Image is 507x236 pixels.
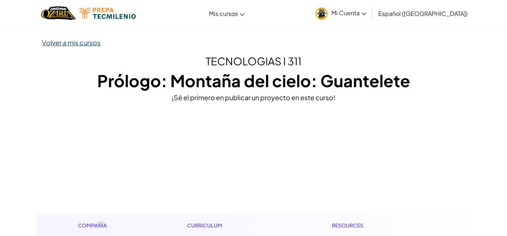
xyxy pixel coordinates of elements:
a: Volver a mis cursos [42,38,101,47]
a: Ozaria by CodeCombat logo [41,6,76,21]
a: Español ([GEOGRAPHIC_DATA]) [374,3,471,23]
h1: Prólogo: Montaña del cielo: Guantelete [42,69,465,92]
h1: Curriculum [187,222,285,229]
h1: Resources [332,222,429,229]
span: Mi Cuenta [331,9,366,17]
a: Mis cursos [205,3,248,23]
h2: TECNOLOGIAS I 311 [42,53,465,69]
img: Tecmilenio logo [79,8,136,19]
span: Español ([GEOGRAPHIC_DATA]) [378,10,468,17]
h1: Compañía [78,222,140,229]
div: ¡Sé el primero en publicar un proyecto en este curso! [42,92,465,103]
span: Mis cursos [209,10,238,17]
img: avatar [315,7,328,20]
a: Mi Cuenta [312,1,370,25]
img: Home [41,6,76,21]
